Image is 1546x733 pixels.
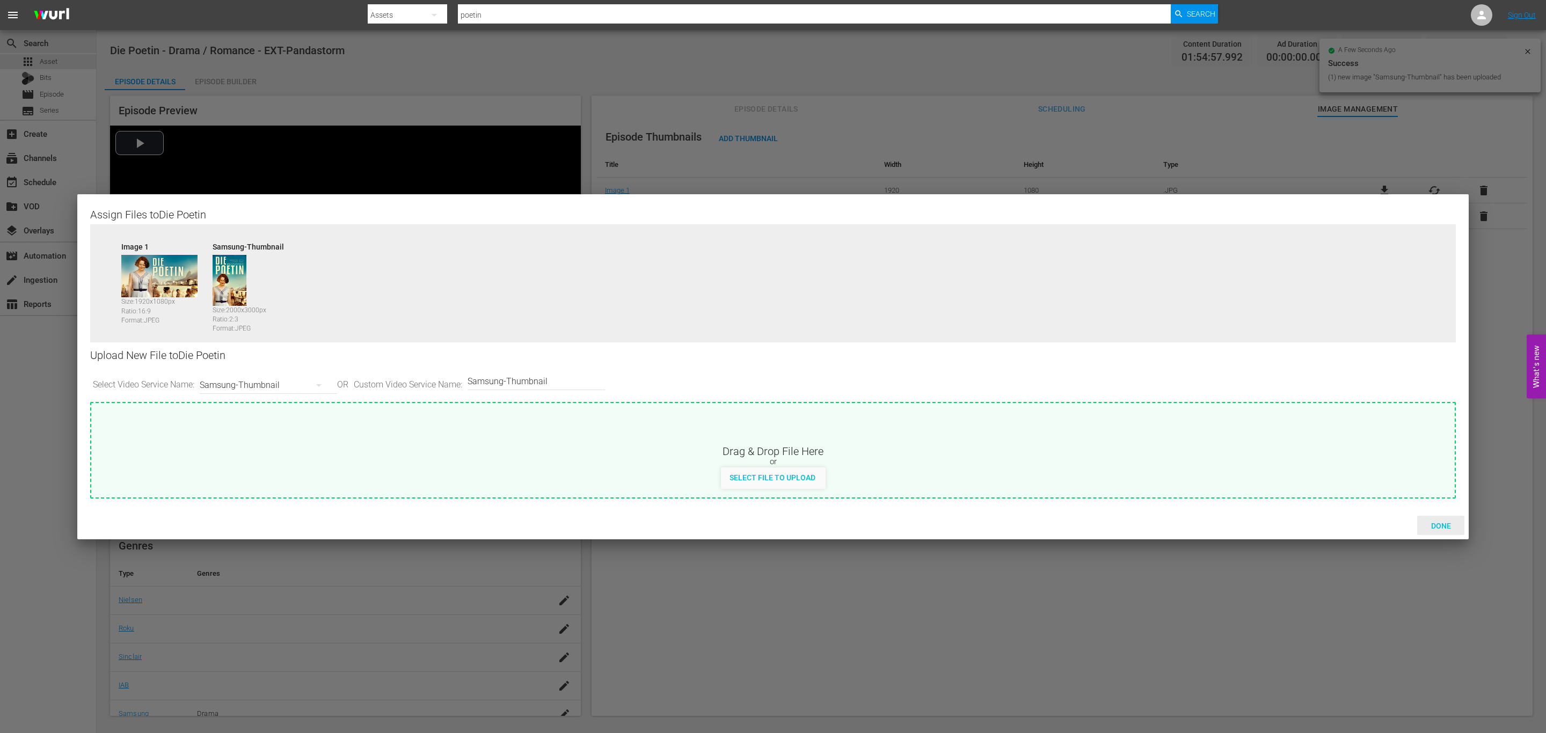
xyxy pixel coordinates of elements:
span: OR [334,379,351,391]
div: Drag & Drop File Here [91,444,1455,457]
div: Upload New File to Die Poetin [90,342,1456,369]
div: Assign Files to Die Poetin [90,207,1456,220]
span: menu [6,9,19,21]
div: Samsung-Thumbnail [200,370,332,400]
div: or [91,457,1455,467]
span: Select File to Upload [721,473,824,482]
div: Size: 2000 x 3000 px Ratio: 2:3 Format: JPEG [213,306,298,328]
button: Select File to Upload [721,467,824,487]
a: Sign Out [1508,11,1536,19]
img: ans4CAIJ8jUAAAAAAAAAAAAAAAAAAAAAAAAgQb4GAAAAAAAAAAAAAAAAAAAAAAAAJMjXAAAAAAAAAAAAAAAAAAAAAAAAgAT5G... [26,3,77,28]
img: 89165960-Samsung-Thumbnail_v1.jpg [213,255,246,306]
div: Samsung-Thumbnail [213,241,298,249]
button: Search [1171,4,1218,24]
div: Image 1 [121,241,207,249]
span: Done [1423,522,1460,530]
button: Open Feedback Widget [1527,335,1546,399]
span: Select Video Service Name: [90,379,197,391]
span: Search [1187,4,1215,24]
button: Done [1417,516,1464,535]
img: diepoetin_1920_1080.jpg [121,255,198,298]
div: Size: 1920 x 1080 px Ratio: 16:9 Format: JPEG [121,297,207,320]
span: Custom Video Service Name: [351,379,465,391]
